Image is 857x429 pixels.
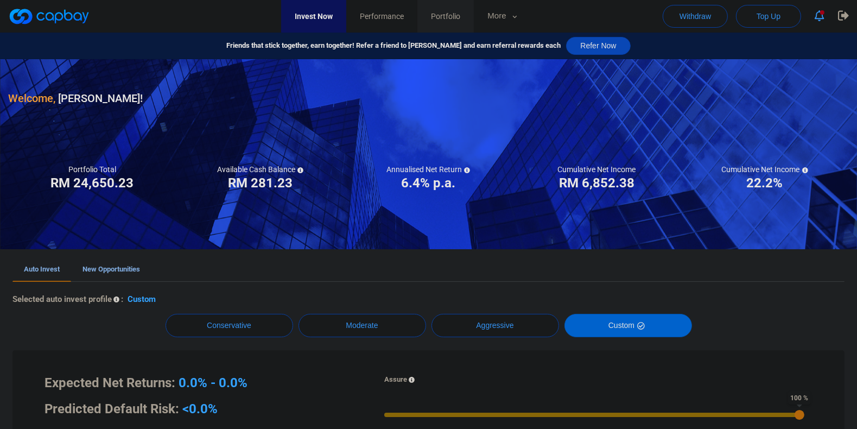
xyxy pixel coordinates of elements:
[431,314,559,337] button: Aggressive
[559,174,634,192] h3: RM 6,852.38
[128,293,156,306] p: Custom
[757,11,780,22] span: Top Up
[179,375,247,390] span: 0.0% - 0.0%
[747,174,783,192] h3: 22.2%
[386,165,470,174] h5: Annualised Net Return
[557,165,636,174] h5: Cumulative Net Income
[12,293,112,306] p: Selected auto invest profile
[45,374,355,392] h3: Expected Net Returns:
[121,293,123,306] p: :
[788,391,811,405] span: 100 %
[226,40,561,52] span: Friends that stick together, earn together! Refer a friend to [PERSON_NAME] and earn referral rew...
[384,374,407,386] p: Assure
[736,5,801,28] button: Top Up
[217,165,303,174] h5: Available Cash Balance
[50,174,134,192] h3: RM 24,650.23
[82,265,140,273] span: New Opportunities
[45,400,355,418] h3: Predicted Default Risk:
[663,5,728,28] button: Withdraw
[360,10,404,22] span: Performance
[431,10,460,22] span: Portfolio
[182,401,218,417] span: <0.0%
[722,165,808,174] h5: Cumulative Net Income
[24,265,60,273] span: Auto Invest
[401,174,455,192] h3: 6.4% p.a.
[228,174,293,192] h3: RM 281.23
[299,314,426,337] button: Moderate
[68,165,116,174] h5: Portfolio Total
[166,314,293,337] button: Conservative
[8,92,55,105] span: Welcome,
[564,314,692,337] button: Custom
[566,37,630,55] button: Refer Now
[8,90,143,107] h3: [PERSON_NAME] !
